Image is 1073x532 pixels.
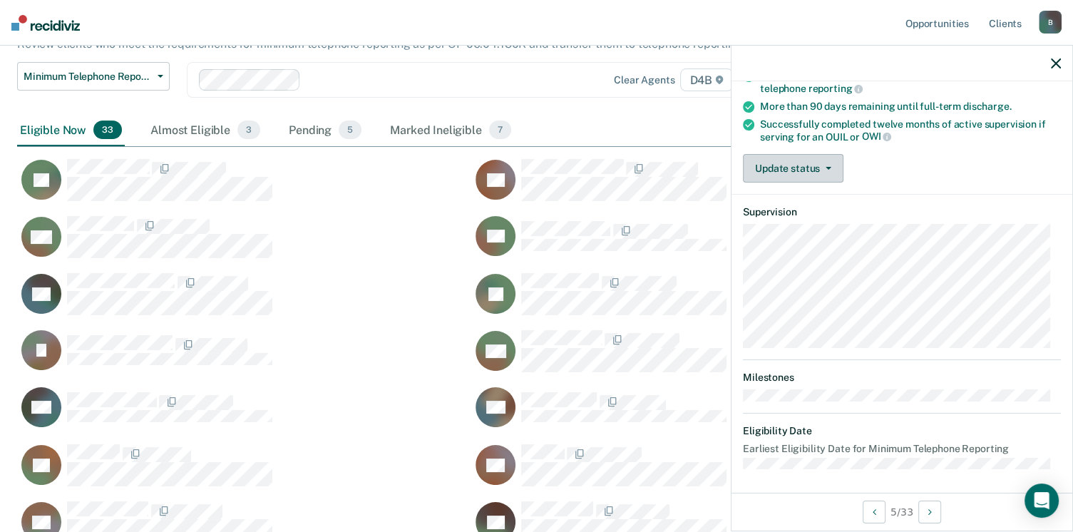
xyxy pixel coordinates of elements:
div: Marked Ineligible [387,115,514,146]
button: Previous Opportunity [863,501,885,523]
div: CaseloadOpportunityCell-0733605 [17,158,471,215]
span: 5 [339,121,361,139]
div: CaseloadOpportunityCell-0802119 [17,444,471,501]
div: Open Intercom Messenger [1025,484,1059,518]
span: 33 [93,121,122,139]
div: CaseloadOpportunityCell-0708976 [17,215,471,272]
img: Recidiviz [11,15,80,31]
div: CaseloadOpportunityCell-0782061 [17,272,471,329]
div: Successfully completed twelve months of active supervision if serving for an OUIL or [760,118,1061,143]
div: CaseloadOpportunityCell-0811136 [471,387,925,444]
span: D4B [680,68,732,91]
div: B [1039,11,1062,34]
div: Not on supervision for an offense excluded from eligibility for telephone [760,70,1061,94]
span: 7 [489,121,511,139]
dt: Supervision [743,206,1061,218]
div: CaseloadOpportunityCell-0704783 [17,387,471,444]
span: reporting [808,83,863,94]
button: Update status [743,154,843,183]
div: More than 90 days remaining until full-term [760,101,1061,113]
dt: Earliest Eligibility Date for Minimum Telephone Reporting [743,443,1061,455]
dt: Eligibility Date [743,425,1061,437]
div: CaseloadOpportunityCell-0487598 [471,215,925,272]
div: 5 / 33 [731,493,1072,531]
span: discharge. [963,101,1012,112]
div: CaseloadOpportunityCell-0748439 [471,329,925,387]
div: CaseloadOpportunityCell-0809365 [471,272,925,329]
dt: Milestones [743,372,1061,384]
div: Pending [286,115,364,146]
span: Minimum Telephone Reporting [24,71,152,83]
div: CaseloadOpportunityCell-0808129 [17,329,471,387]
div: CaseloadOpportunityCell-0594783 [471,444,925,501]
div: Almost Eligible [148,115,263,146]
div: Clear agents [614,74,674,86]
span: OWI [862,131,891,142]
div: CaseloadOpportunityCell-0713694 [471,158,925,215]
button: Next Opportunity [918,501,941,523]
div: Eligible Now [17,115,125,146]
span: 3 [237,121,260,139]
